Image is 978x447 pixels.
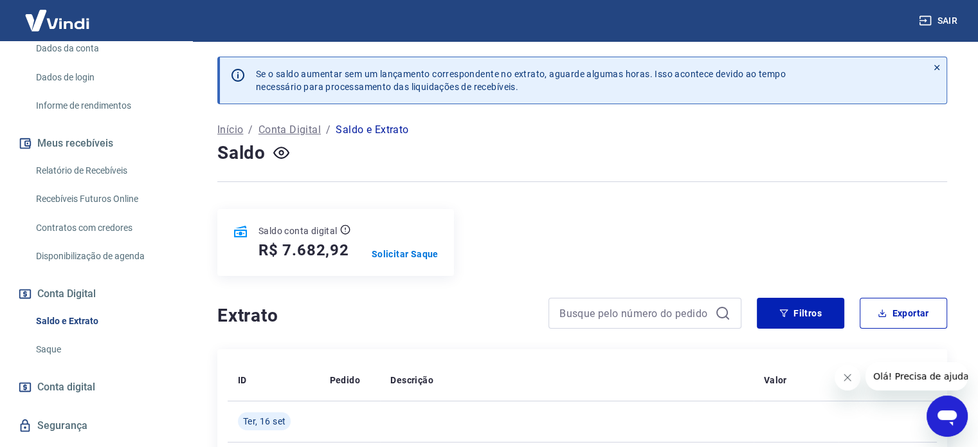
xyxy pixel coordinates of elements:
[757,298,844,329] button: Filtros
[559,304,710,323] input: Busque pelo número do pedido
[31,64,177,91] a: Dados de login
[31,215,177,241] a: Contratos com credores
[15,280,177,308] button: Conta Digital
[15,412,177,440] a: Segurança
[31,35,177,62] a: Dados da conta
[330,374,360,387] p: Pedido
[243,415,285,428] span: Ter, 16 set
[372,248,439,260] a: Solicitar Saque
[238,374,247,387] p: ID
[258,224,338,237] p: Saldo conta digital
[217,140,266,166] h4: Saldo
[258,240,349,260] h5: R$ 7.682,92
[15,1,99,40] img: Vindi
[31,336,177,363] a: Saque
[31,308,177,334] a: Saldo e Extrato
[860,298,947,329] button: Exportar
[390,374,433,387] p: Descrição
[764,374,787,387] p: Valor
[916,9,963,33] button: Sair
[31,93,177,119] a: Informe de rendimentos
[927,396,968,437] iframe: Botão para abrir a janela de mensagens
[256,68,786,93] p: Se o saldo aumentar sem um lançamento correspondente no extrato, aguarde algumas horas. Isso acon...
[258,122,321,138] a: Conta Digital
[248,122,253,138] p: /
[217,303,533,329] h4: Extrato
[37,378,95,396] span: Conta digital
[217,122,243,138] a: Início
[8,9,108,19] span: Olá! Precisa de ajuda?
[336,122,408,138] p: Saldo e Extrato
[326,122,331,138] p: /
[865,362,968,390] iframe: Mensagem da empresa
[31,158,177,184] a: Relatório de Recebíveis
[31,186,177,212] a: Recebíveis Futuros Online
[31,243,177,269] a: Disponibilização de agenda
[835,365,860,390] iframe: Fechar mensagem
[15,129,177,158] button: Meus recebíveis
[15,373,177,401] a: Conta digital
